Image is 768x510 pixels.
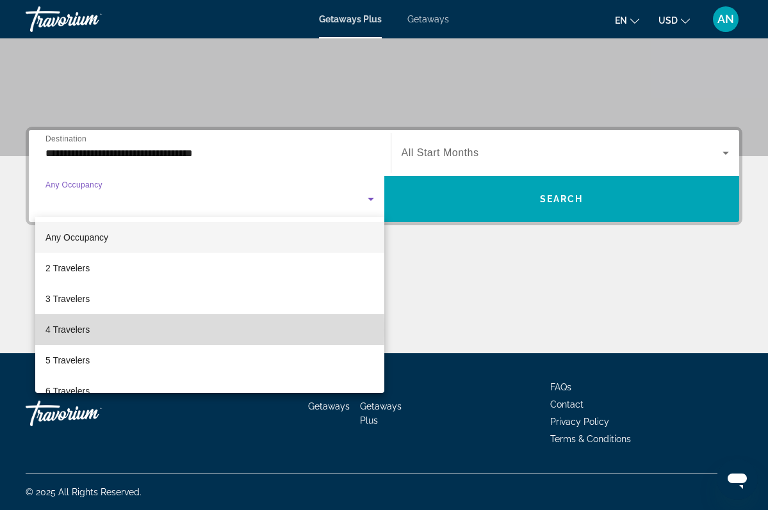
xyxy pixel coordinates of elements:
span: 3 Travelers [45,291,90,307]
iframe: Pulsante per aprire la finestra di messaggistica [717,459,758,500]
span: 2 Travelers [45,260,90,276]
span: Any Occupancy [45,232,108,243]
span: 4 Travelers [45,322,90,337]
span: 5 Travelers [45,353,90,368]
span: 6 Travelers [45,383,90,399]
